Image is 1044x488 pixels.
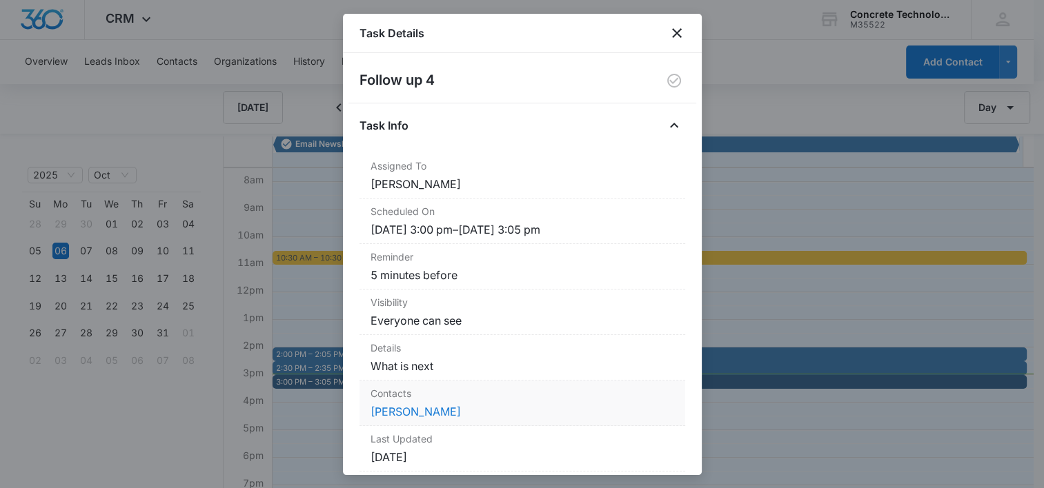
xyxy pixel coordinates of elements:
dt: Visibility [371,295,674,309]
dd: [PERSON_NAME] [371,176,674,192]
dt: Reminder [371,250,674,264]
button: Close [663,114,685,136]
h4: Task Info [360,117,408,134]
div: Contacts[PERSON_NAME] [360,380,685,426]
h2: Follow up 4 [360,70,435,92]
div: Reminder5 minutes before [360,244,685,289]
div: Last Updated[DATE] [360,426,685,471]
button: close [669,25,685,41]
a: [PERSON_NAME] [371,405,461,418]
dd: Everyone can see [371,312,674,329]
div: Assigned To[PERSON_NAME] [360,153,685,199]
dt: Assigned To [371,159,674,173]
div: VisibilityEveryone can see [360,289,685,335]
dd: [DATE] 3:00 pm – [DATE] 3:05 pm [371,221,674,238]
dd: 5 minutes before [371,267,674,283]
dt: Details [371,340,674,355]
dt: Contacts [371,386,674,400]
dd: [DATE] [371,449,674,465]
dt: Scheduled On [371,204,674,218]
div: DetailsWhat is next [360,335,685,380]
dd: What is next [371,358,674,374]
dt: Last Updated [371,431,674,446]
h1: Task Details [360,25,424,41]
div: Scheduled On[DATE] 3:00 pm–[DATE] 3:05 pm [360,199,685,244]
